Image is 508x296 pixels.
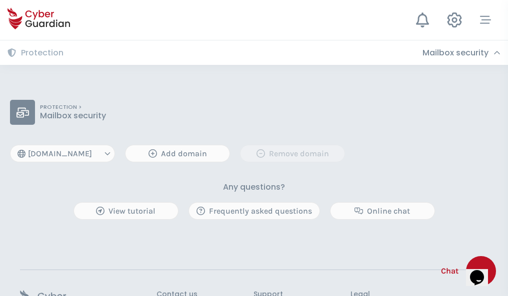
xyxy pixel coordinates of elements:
h3: Any questions? [223,182,285,192]
div: View tutorial [81,205,170,217]
span: Chat [441,265,458,277]
button: Add domain [125,145,230,162]
div: Add domain [133,148,222,160]
button: View tutorial [73,202,178,220]
div: Remove domain [248,148,337,160]
button: Online chat [330,202,435,220]
p: Mailbox security [40,111,106,121]
p: PROTECTION > [40,104,106,111]
button: Frequently asked questions [188,202,320,220]
iframe: chat widget [466,256,498,286]
h3: Mailbox security [422,48,488,58]
div: Frequently asked questions [196,205,312,217]
div: Mailbox security [422,48,500,58]
h3: Protection [21,48,63,58]
button: Remove domain [240,145,345,162]
div: Online chat [338,205,427,217]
